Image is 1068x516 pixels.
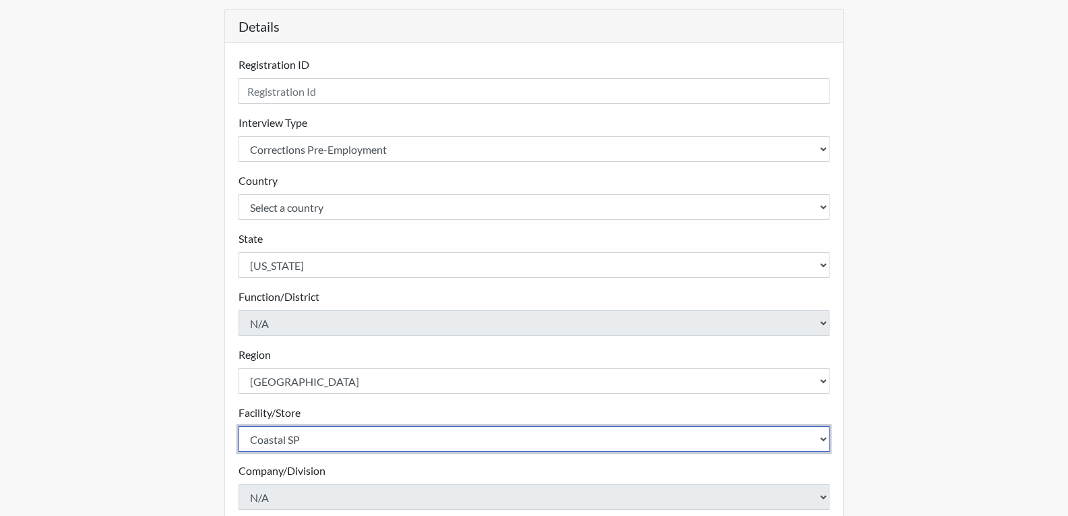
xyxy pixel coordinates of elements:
label: Country [239,173,278,189]
input: Insert a Registration ID, which needs to be a unique alphanumeric value for each interviewee [239,78,830,104]
label: Region [239,347,271,363]
label: Registration ID [239,57,309,73]
label: Interview Type [239,115,307,131]
h5: Details [225,10,844,43]
label: State [239,231,263,247]
label: Company/Division [239,463,325,479]
label: Facility/Store [239,405,301,421]
label: Function/District [239,289,319,305]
